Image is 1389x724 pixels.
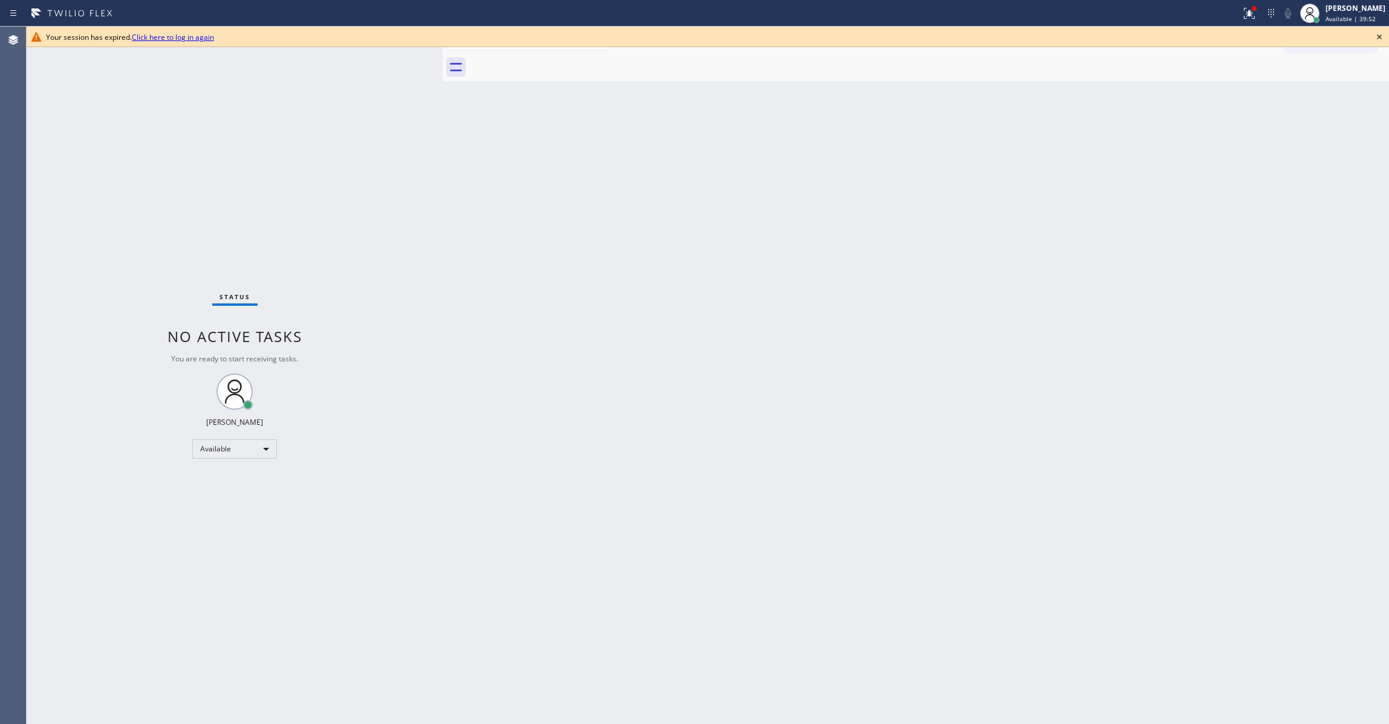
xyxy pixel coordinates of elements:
div: [PERSON_NAME] [206,417,263,427]
a: Click here to log in again [132,32,214,42]
span: Available | 39:52 [1326,15,1376,23]
div: [PERSON_NAME] [1326,3,1385,13]
span: No active tasks [168,326,302,346]
span: Status [220,293,250,301]
span: You are ready to start receiving tasks. [171,354,298,364]
div: Available [192,439,277,459]
span: Your session has expired. [46,32,214,42]
button: Mute [1280,5,1296,22]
